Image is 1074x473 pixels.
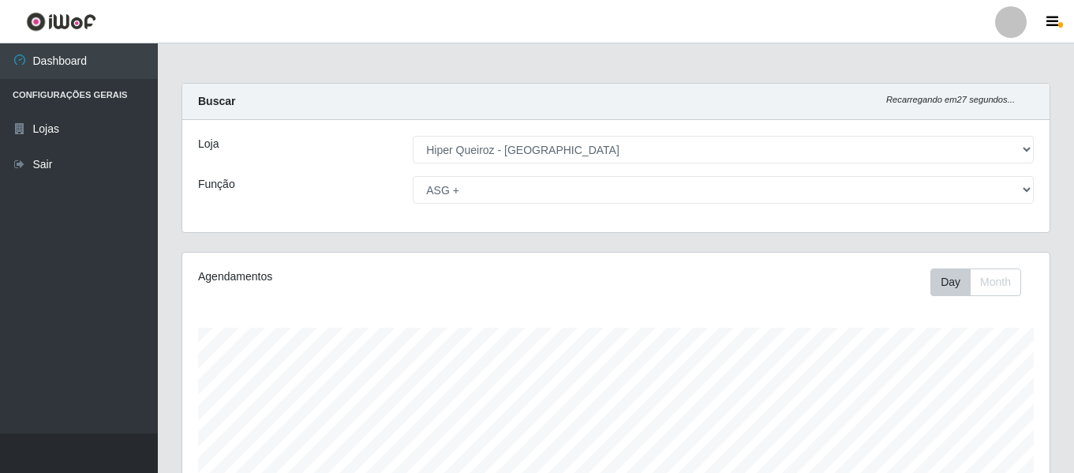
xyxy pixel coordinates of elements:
[930,268,1034,296] div: Toolbar with button groups
[930,268,971,296] button: Day
[198,268,533,285] div: Agendamentos
[930,268,1021,296] div: First group
[198,176,235,193] label: Função
[970,268,1021,296] button: Month
[198,136,219,152] label: Loja
[886,95,1015,104] i: Recarregando em 27 segundos...
[198,95,235,107] strong: Buscar
[26,12,96,32] img: CoreUI Logo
